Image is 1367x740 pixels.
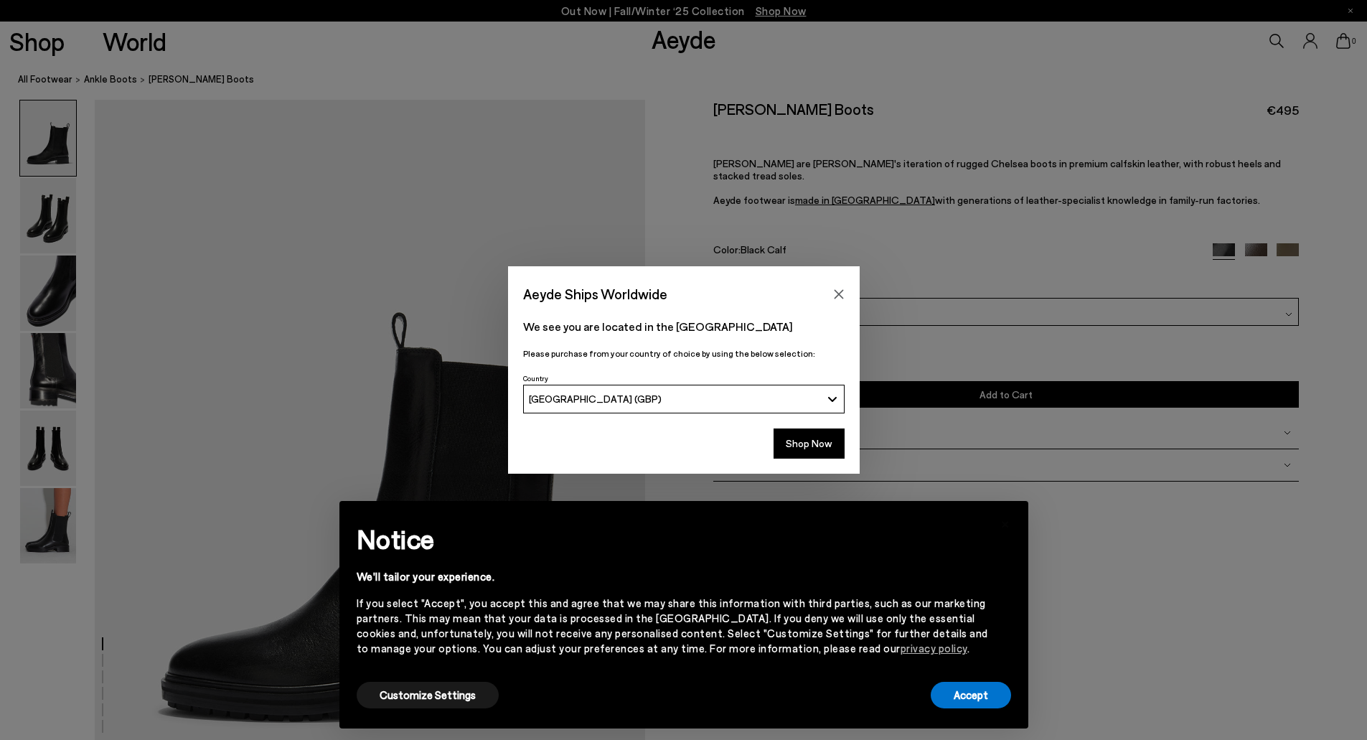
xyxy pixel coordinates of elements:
[774,428,845,459] button: Shop Now
[529,393,662,405] span: [GEOGRAPHIC_DATA] (GBP)
[357,520,988,558] h2: Notice
[1000,512,1010,533] span: ×
[523,374,548,383] span: Country
[828,284,850,305] button: Close
[901,642,967,655] a: privacy policy
[931,682,1011,708] button: Accept
[523,281,667,306] span: Aeyde Ships Worldwide
[523,318,845,335] p: We see you are located in the [GEOGRAPHIC_DATA]
[523,347,845,360] p: Please purchase from your country of choice by using the below selection:
[988,505,1023,540] button: Close this notice
[357,596,988,656] div: If you select "Accept", you accept this and agree that we may share this information with third p...
[357,569,988,584] div: We'll tailor your experience.
[357,682,499,708] button: Customize Settings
